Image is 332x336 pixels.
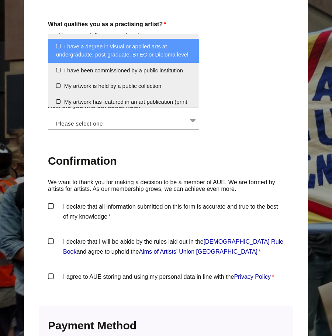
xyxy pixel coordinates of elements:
[48,179,284,193] p: We want to thank you for making a decision to be a member of AUE. We are formed by artists for ar...
[48,154,284,168] h2: Confirmation
[63,239,283,255] a: [DEMOGRAPHIC_DATA] Rule Book
[48,39,199,63] li: I have a degree in visual or applied arts at undergraduate, post-graduate, BTEC or Diploma level
[48,78,199,94] li: My artwork is held by a public collection
[48,272,284,294] label: I agree to AUE storing and using my personal data in line with the
[48,237,284,259] label: I declare that I will be abide by the rules laid out in the and agree to uphold the
[139,248,258,255] a: Aims of Artists’ Union [GEOGRAPHIC_DATA]
[48,94,199,118] li: My artwork has featured in an art publication (print or online)
[234,274,271,280] a: Privacy Policy
[48,202,284,224] label: I declare that all information submitted on this form is accurate and true to the best of my know...
[48,19,284,29] label: What qualifies you as a practising artist?
[48,63,199,79] li: I have been commissioned by a public institution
